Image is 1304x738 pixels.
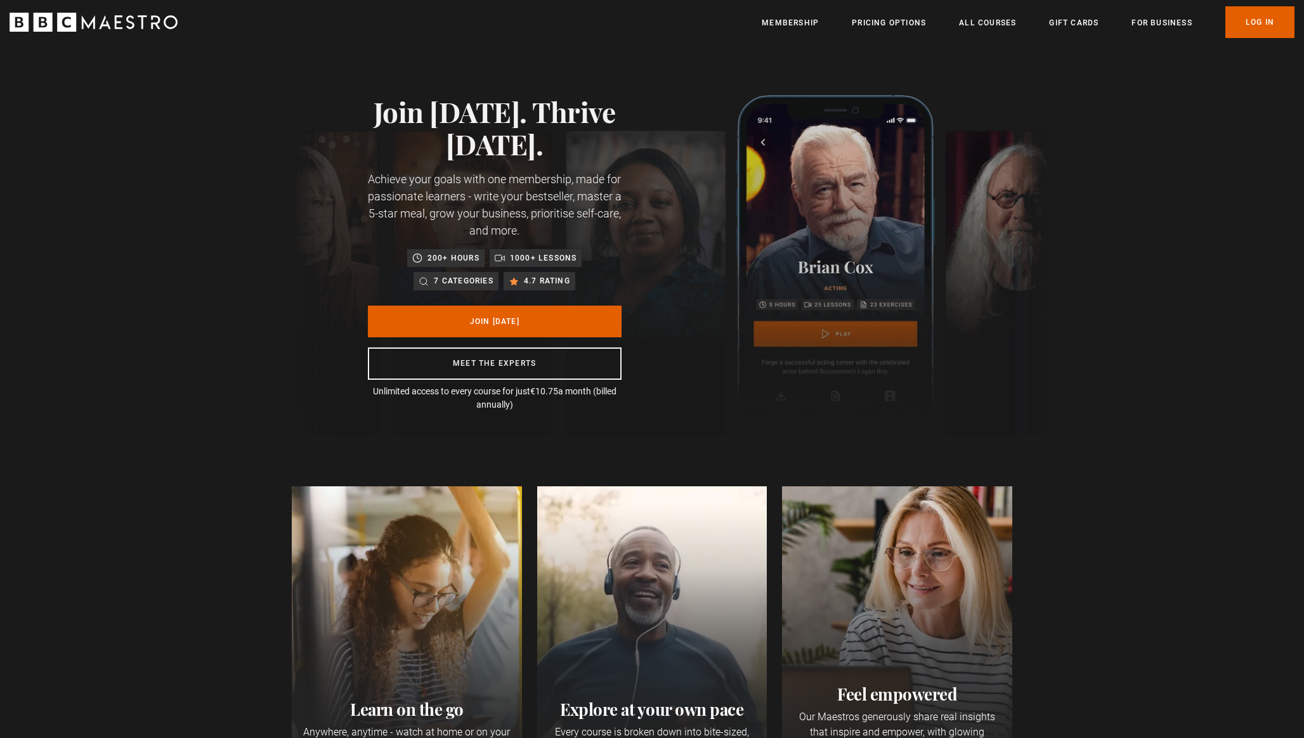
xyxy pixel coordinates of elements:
p: 1000+ lessons [510,252,577,264]
h2: Explore at your own pace [547,699,757,720]
p: Unlimited access to every course for just a month (billed annually) [368,385,622,411]
svg: BBC Maestro [10,13,178,32]
p: 4.7 rating [524,275,570,287]
a: Membership [762,16,819,29]
a: All Courses [959,16,1016,29]
h2: Feel empowered [792,684,1002,704]
a: For business [1131,16,1192,29]
a: Pricing Options [852,16,926,29]
h2: Learn on the go [302,699,512,720]
a: Gift Cards [1049,16,1099,29]
p: 7 categories [434,275,493,287]
nav: Primary [762,6,1294,38]
span: €10.75 [530,386,558,396]
a: Join [DATE] [368,306,622,337]
a: Log In [1225,6,1294,38]
h1: Join [DATE]. Thrive [DATE]. [368,95,622,160]
p: Achieve your goals with one membership, made for passionate learners - write your bestseller, mas... [368,171,622,239]
a: Meet the experts [368,347,622,380]
p: 200+ hours [427,252,479,264]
